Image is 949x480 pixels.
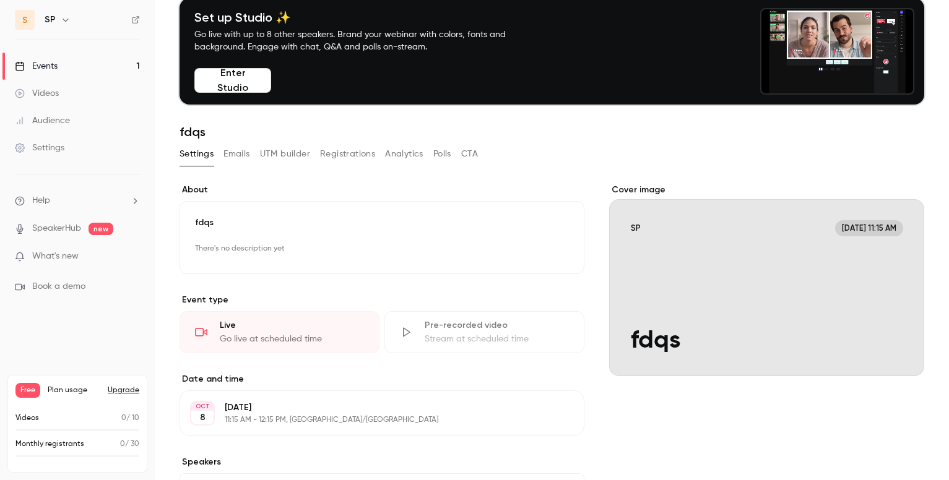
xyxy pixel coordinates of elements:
[180,456,584,468] label: Speakers
[15,114,70,127] div: Audience
[200,411,206,424] p: 8
[384,311,584,353] div: Pre-recorded videoStream at scheduled time
[609,184,924,196] label: Cover image
[180,124,924,139] h1: fdqs
[45,14,56,26] h6: SP
[108,385,139,395] button: Upgrade
[15,194,140,207] li: help-dropdown-opener
[194,10,535,25] h4: Set up Studio ✨
[425,319,569,332] div: Pre-recorded video
[385,144,423,164] button: Analytics
[223,144,249,164] button: Emails
[15,60,58,72] div: Events
[225,415,519,425] p: 11:15 AM - 12:15 PM, [GEOGRAPHIC_DATA]/[GEOGRAPHIC_DATA]
[48,385,100,395] span: Plan usage
[120,439,139,450] p: / 30
[194,28,535,53] p: Go live with up to 8 other speakers. Brand your webinar with colors, fonts and background. Engage...
[191,402,214,411] div: OCT
[89,223,113,235] span: new
[32,222,81,235] a: SpeakerHub
[320,144,375,164] button: Registrations
[15,383,40,398] span: Free
[609,184,924,376] section: Cover image
[22,14,28,27] span: S
[195,216,569,229] p: fdqs
[260,144,310,164] button: UTM builder
[220,333,364,345] div: Go live at scheduled time
[433,144,451,164] button: Polls
[180,311,379,353] div: LiveGo live at scheduled time
[220,319,364,332] div: Live
[180,294,584,306] p: Event type
[180,373,584,385] label: Date and time
[15,413,39,424] p: Videos
[195,239,569,259] p: There's no description yet
[32,194,50,207] span: Help
[180,184,584,196] label: About
[32,280,85,293] span: Book a demo
[15,87,59,100] div: Videos
[461,144,478,164] button: CTA
[121,414,126,422] span: 0
[225,401,519,414] p: [DATE]
[121,413,139,424] p: / 10
[180,144,214,164] button: Settings
[15,439,84,450] p: Monthly registrants
[194,68,271,93] button: Enter Studio
[15,142,64,154] div: Settings
[425,333,569,345] div: Stream at scheduled time
[32,250,79,263] span: What's new
[120,440,125,448] span: 0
